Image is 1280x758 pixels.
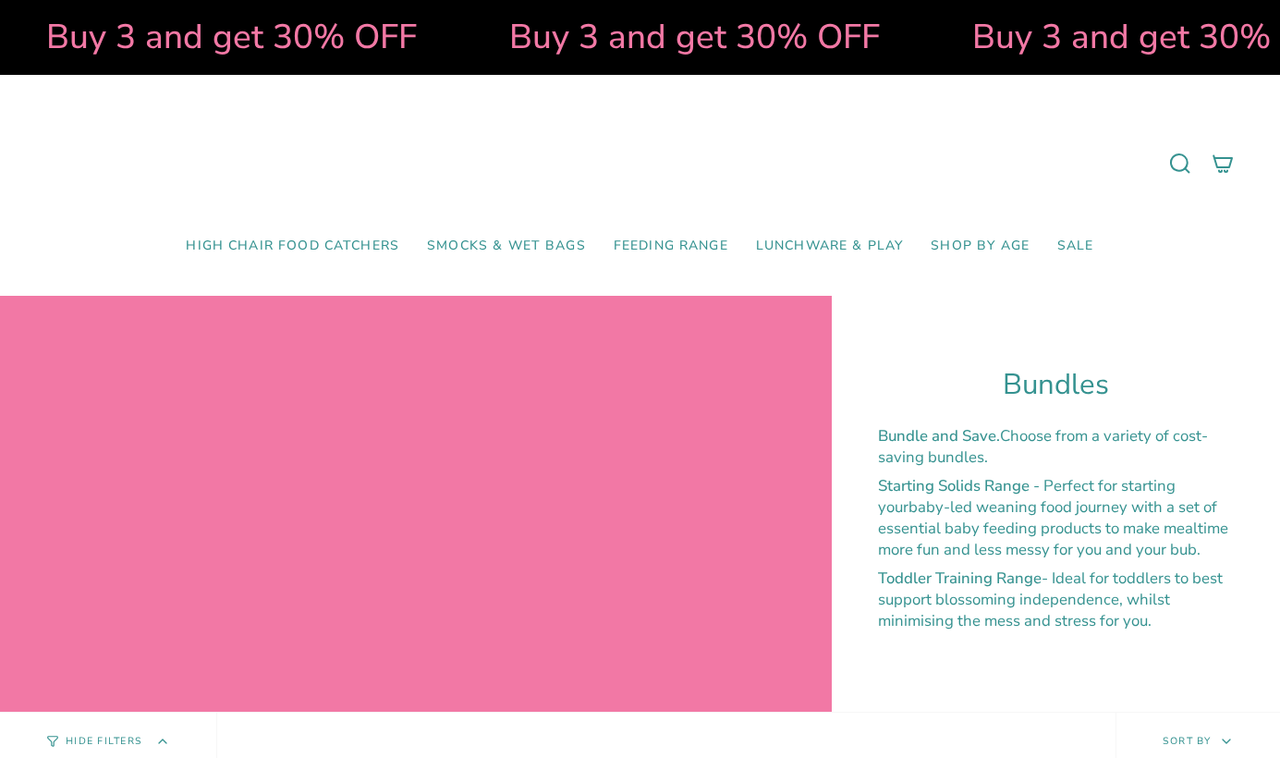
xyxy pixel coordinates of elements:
[878,475,1234,560] p: - Perfect for starting your
[321,14,691,60] strong: Buy 3 and get 30% OFF
[878,568,1234,631] p: - Ideal for toddlers to best support blossoming independence, whilst minimising the mess and stre...
[600,225,742,268] a: Feeding Range
[878,368,1234,402] h1: Bundles
[878,568,1042,589] strong: Toddler Training Range
[878,425,1000,446] strong: Bundle and Save.
[427,238,586,254] span: Smocks & Wet Bags
[1057,238,1094,254] span: SALE
[614,238,728,254] span: Feeding Range
[481,103,799,225] a: Mumma’s Little Helpers
[931,238,1030,254] span: Shop by Age
[1043,225,1108,268] a: SALE
[172,225,413,268] a: High Chair Food Catchers
[1163,734,1212,748] span: Sort by
[878,475,1030,496] strong: Starting Solids Range
[742,225,917,268] a: Lunchware & Play
[878,425,1234,468] p: Choose from a variety of cost-saving bundles.
[917,225,1043,268] a: Shop by Age
[66,737,142,747] span: Hide Filters
[756,238,903,254] span: Lunchware & Play
[784,14,1154,60] strong: Buy 3 and get 30% OFF
[413,225,600,268] a: Smocks & Wet Bags
[186,238,399,254] span: High Chair Food Catchers
[878,496,1228,560] span: baby-led weaning food journey with a set of essential baby feeding products to make mealtime more...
